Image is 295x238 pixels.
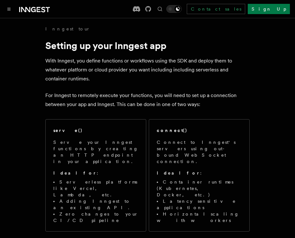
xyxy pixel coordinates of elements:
h2: connect() [157,127,187,134]
strong: Ideal for [157,170,200,176]
a: serve()Serve your Inngest functions by creating an HTTP endpoint in your application.Ideal for:Se... [45,119,146,232]
button: Toggle navigation [5,5,13,13]
h2: serve() [53,127,83,134]
li: Latency sensitive applications [157,198,242,211]
a: connect()Connect to Inngest's servers using out-bound WebSocket connection.Ideal for:Container ru... [149,119,250,232]
a: Sign Up [248,4,290,14]
li: Serverless platforms like Vercel, Lambda, etc. [53,179,138,198]
li: Zero changes to your CI/CD pipeline [53,211,138,224]
a: Inngest tour [45,26,90,32]
li: Horizontal scaling with workers [157,211,242,224]
li: Container runtimes (Kubernetes, Docker, etc.) [157,179,242,198]
button: Find something... [156,5,164,13]
a: Contact sales [187,4,245,14]
p: With Inngest, you define functions or workflows using the SDK and deploy them to whatever platfor... [45,56,250,83]
button: Toggle dark mode [166,5,182,13]
li: Adding Inngest to an existing API. [53,198,138,211]
strong: Ideal for [53,170,97,176]
p: : [157,170,242,176]
p: Serve your Inngest functions by creating an HTTP endpoint in your application. [53,139,138,165]
p: For Inngest to remotely execute your functions, you will need to set up a connection between your... [45,91,250,109]
p: Connect to Inngest's servers using out-bound WebSocket connection. [157,139,242,165]
p: : [53,170,138,176]
h1: Setting up your Inngest app [45,40,250,51]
